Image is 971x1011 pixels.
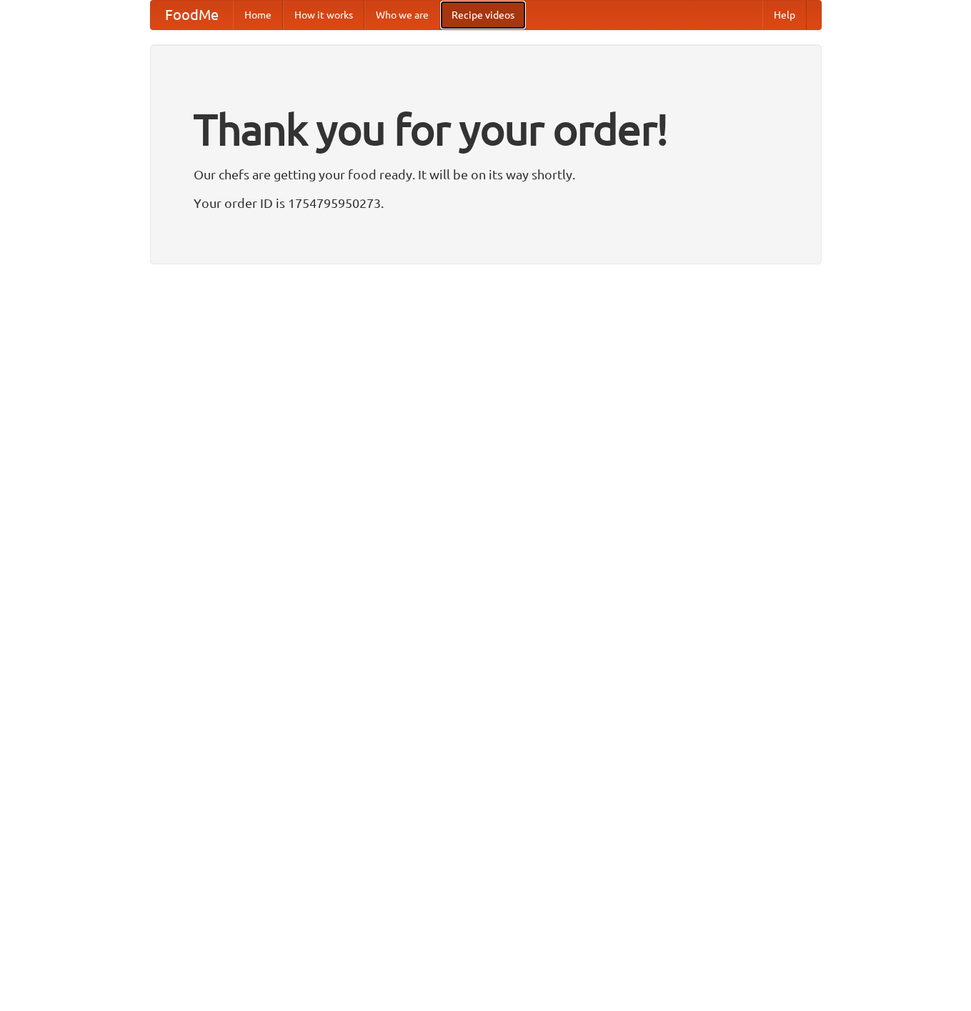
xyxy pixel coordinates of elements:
[194,164,778,185] p: Our chefs are getting your food ready. It will be on its way shortly.
[233,1,283,29] a: Home
[762,1,807,29] a: Help
[151,1,233,29] a: FoodMe
[364,1,440,29] a: Who we are
[440,1,526,29] a: Recipe videos
[194,95,778,164] h1: Thank you for your order!
[194,192,778,214] p: Your order ID is 1754795950273.
[283,1,364,29] a: How it works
